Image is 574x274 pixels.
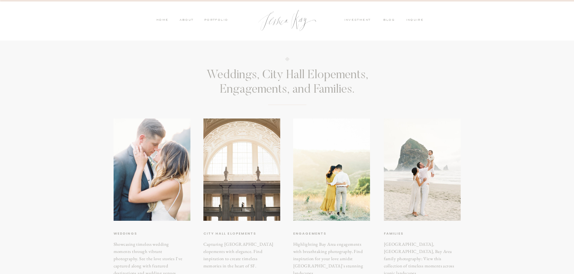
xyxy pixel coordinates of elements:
a: Engagements [293,231,348,237]
a: City hall elopements [203,231,263,237]
a: weddings [114,231,164,237]
a: investment [344,18,374,23]
a: inquire [406,18,427,23]
a: blog [383,18,399,23]
h3: Highlighting Bay Area engagements with breathtaking photography. Find inspiration for your love a... [293,241,366,273]
h3: Weddings, City Hall Elopements, Engagements, and Families. [179,68,395,97]
h3: Capturing [GEOGRAPHIC_DATA] elopements with elegance. Find isnpiration to create timeless memorie... [203,241,276,262]
a: Families [384,231,443,237]
a: ABOUT [178,18,194,23]
a: PORTFOLIO [203,18,228,23]
a: [GEOGRAPHIC_DATA], [GEOGRAPHIC_DATA], Bay Area family photography: View this collection of timele... [384,241,457,273]
a: HOME [156,18,169,23]
h3: Showcasing timeless wedding moments through vibrant photography. See the love stories I've captur... [114,241,187,261]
